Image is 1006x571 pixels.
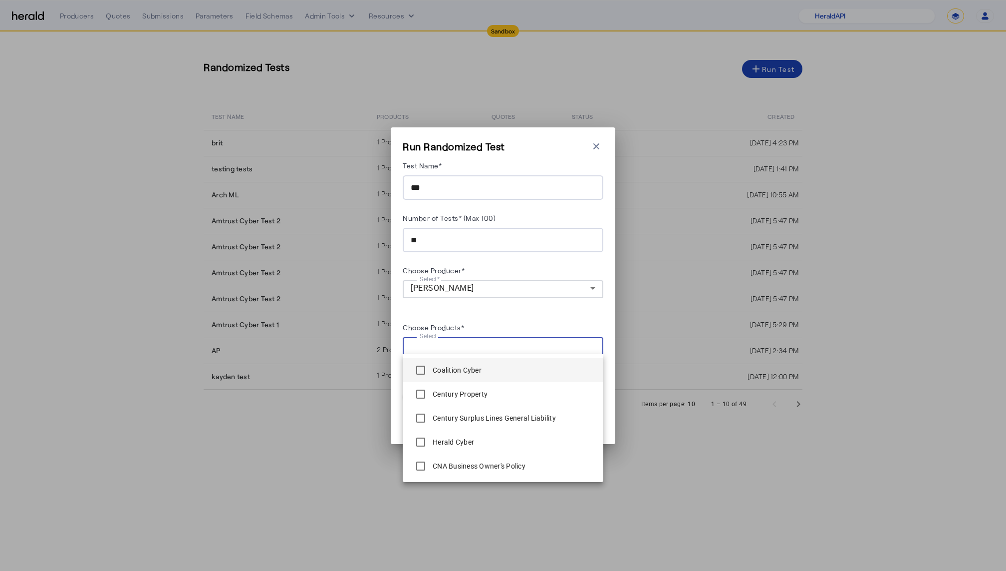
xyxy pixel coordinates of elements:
label: CNA Business Owner's Policy [431,461,525,471]
span: [PERSON_NAME] [411,283,474,293]
mat-label: Select [420,332,437,339]
label: Choose Producer* [403,266,465,275]
mat-chip-grid: Selection [411,339,595,351]
label: Choose Products* [403,323,464,332]
label: Century Property [431,389,488,399]
label: Century Surplus Lines General Liability [431,413,556,423]
mat-label: Select [420,275,437,282]
label: Herald Cyber [431,437,474,447]
label: Test Name* [403,161,442,170]
h3: Run Randomized Test [403,139,505,153]
label: Coalition Cyber [431,365,482,375]
label: Number of Tests* (Max 100) [403,214,496,222]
